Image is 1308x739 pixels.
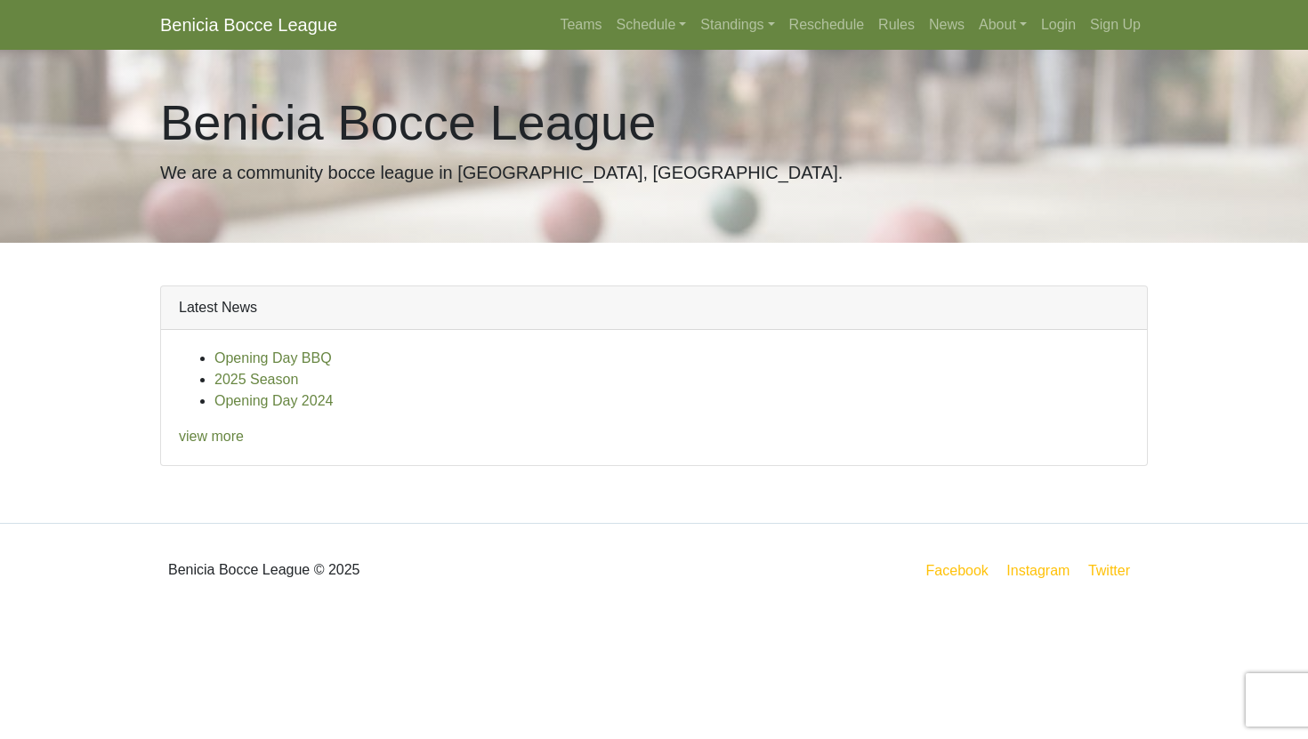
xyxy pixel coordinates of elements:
[1083,7,1148,43] a: Sign Up
[214,372,298,387] a: 2025 Season
[160,92,1148,152] h1: Benicia Bocce League
[610,7,694,43] a: Schedule
[160,159,1148,186] p: We are a community bocce league in [GEOGRAPHIC_DATA], [GEOGRAPHIC_DATA].
[1034,7,1083,43] a: Login
[160,7,337,43] a: Benicia Bocce League
[214,393,333,408] a: Opening Day 2024
[1003,559,1073,582] a: Instagram
[693,7,781,43] a: Standings
[972,7,1034,43] a: About
[147,538,654,602] div: Benicia Bocce League © 2025
[214,350,332,365] a: Opening Day BBQ
[871,7,922,43] a: Rules
[161,286,1147,330] div: Latest News
[553,7,609,43] a: Teams
[782,7,872,43] a: Reschedule
[1085,559,1144,582] a: Twitter
[179,429,244,444] a: view more
[923,559,992,582] a: Facebook
[922,7,972,43] a: News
